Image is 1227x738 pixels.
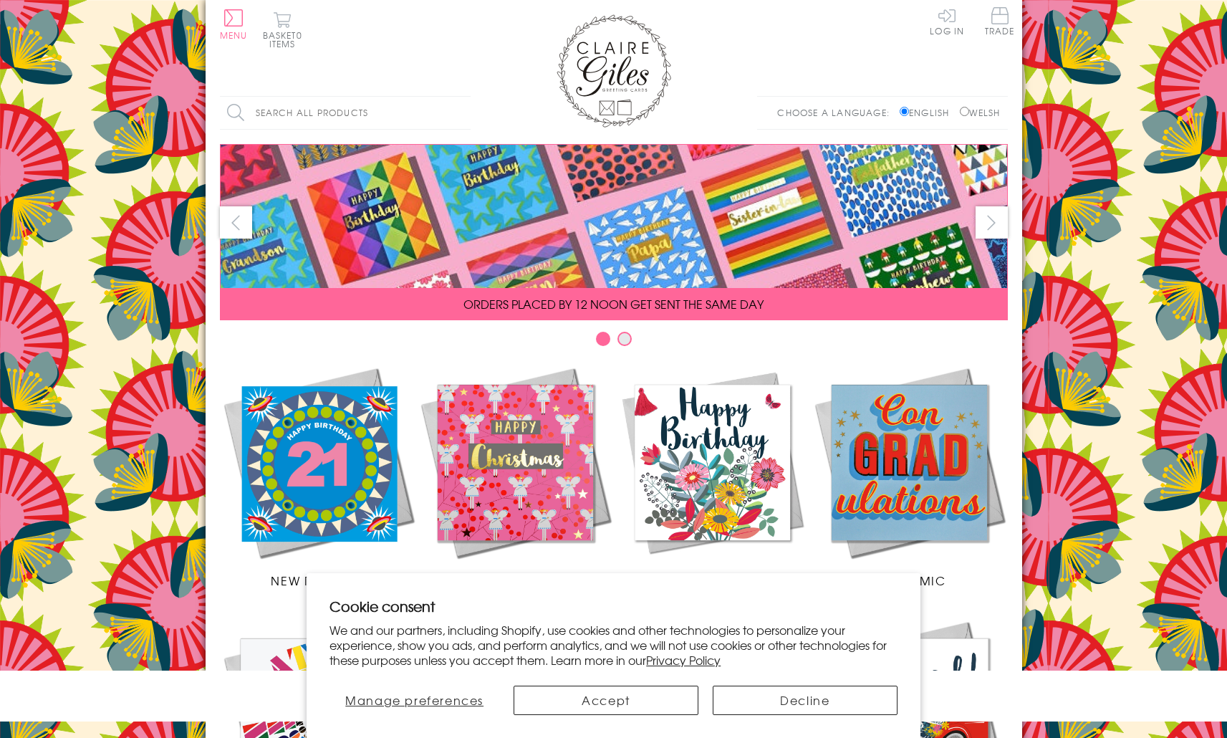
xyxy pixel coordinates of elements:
a: Trade [985,7,1015,38]
span: ORDERS PLACED BY 12 NOON GET SENT THE SAME DAY [463,295,764,312]
button: next [976,206,1008,239]
a: Log In [930,7,964,35]
button: Accept [514,686,698,715]
button: Carousel Page 2 [617,332,632,346]
span: 0 items [269,29,302,50]
div: Carousel Pagination [220,331,1008,353]
button: Decline [713,686,898,715]
p: We and our partners, including Shopify, use cookies and other technologies to personalize your ex... [329,623,898,667]
span: Birthdays [678,572,746,589]
a: Academic [811,364,1008,589]
button: Manage preferences [329,686,499,715]
h2: Cookie consent [329,596,898,616]
input: Search all products [220,97,471,129]
button: Menu [220,9,248,39]
a: Christmas [417,364,614,589]
span: Menu [220,29,248,42]
button: prev [220,206,252,239]
span: Manage preferences [345,691,483,709]
span: Trade [985,7,1015,35]
label: English [900,106,956,119]
input: English [900,107,909,116]
button: Carousel Page 1 (Current Slide) [596,332,610,346]
a: New Releases [220,364,417,589]
a: Privacy Policy [646,651,721,668]
img: Claire Giles Greetings Cards [557,14,671,128]
button: Basket0 items [263,11,302,48]
span: New Releases [271,572,365,589]
span: Christmas [478,572,552,589]
p: Choose a language: [777,106,897,119]
input: Welsh [960,107,969,116]
a: Birthdays [614,364,811,589]
span: Academic [872,572,946,589]
input: Search [456,97,471,129]
label: Welsh [960,106,1001,119]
